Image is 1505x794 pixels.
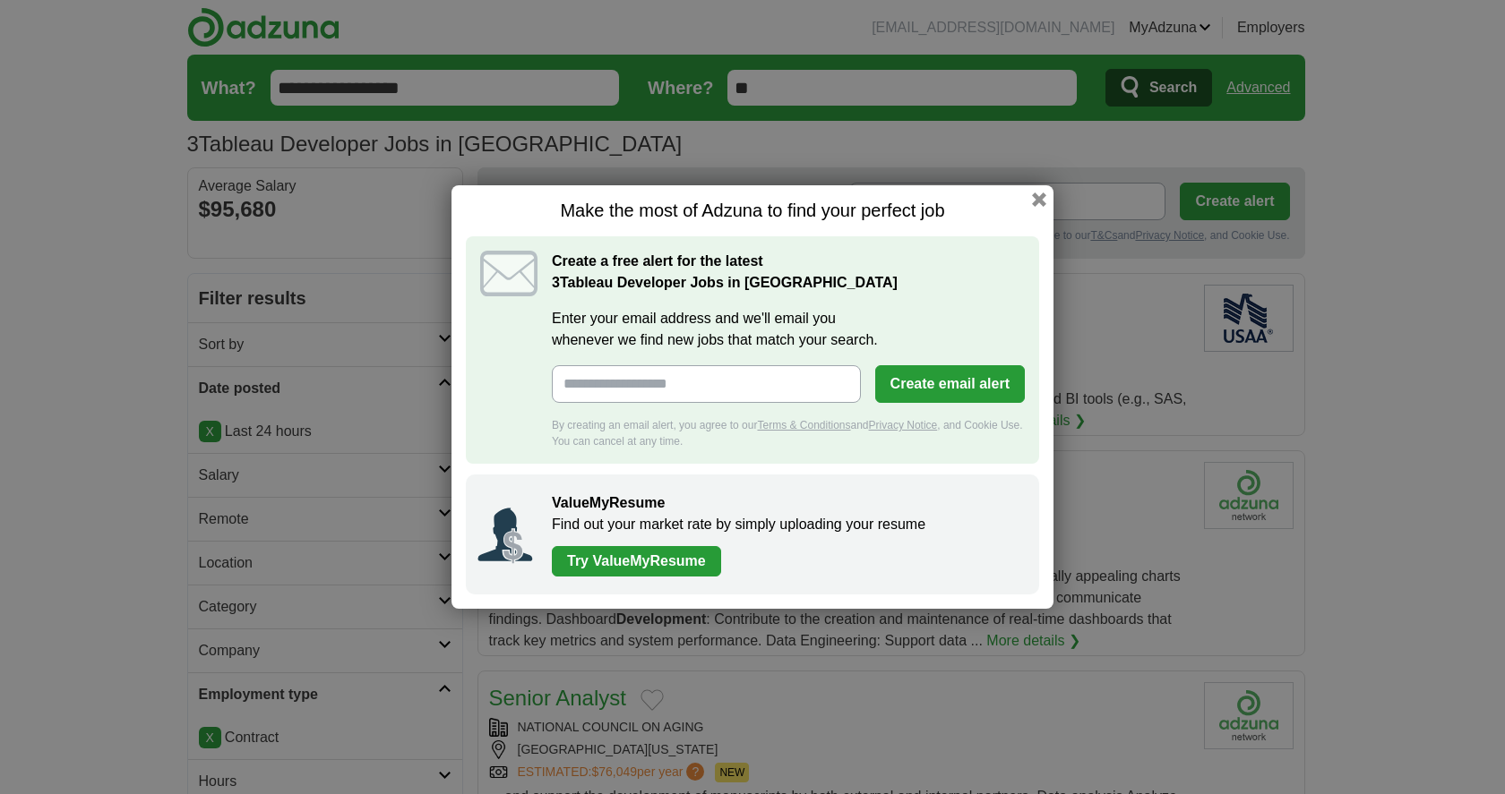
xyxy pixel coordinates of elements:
h2: Create a free alert for the latest [552,251,1025,294]
button: Create email alert [875,365,1025,403]
div: By creating an email alert, you agree to our and , and Cookie Use. You can cancel at any time. [552,417,1025,449]
a: Terms & Conditions [757,419,850,431]
p: Find out your market rate by simply uploading your resume [552,514,1021,535]
h2: ValueMyResume [552,492,1021,514]
label: Enter your email address and we'll email you whenever we find new jobs that match your search. [552,308,1025,351]
span: 3 [552,272,560,294]
img: icon_email.svg [480,251,537,296]
a: Try ValueMyResume [552,546,721,576]
strong: Tableau Developer Jobs in [GEOGRAPHIC_DATA] [552,275,898,290]
a: Privacy Notice [869,419,938,431]
h1: Make the most of Adzuna to find your perfect job [466,200,1039,222]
